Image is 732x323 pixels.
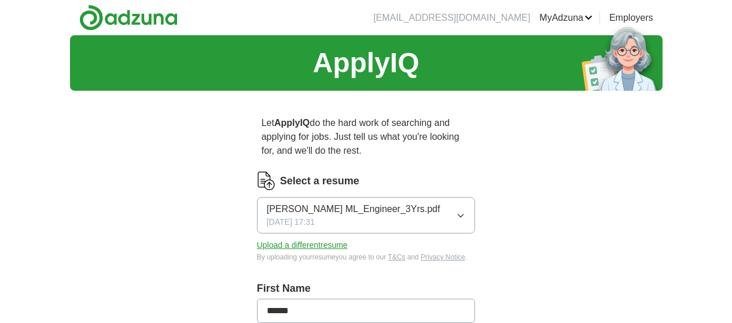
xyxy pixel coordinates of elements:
[312,42,419,84] h1: ApplyIQ
[267,216,315,228] span: [DATE] 17:31
[274,118,310,128] strong: ApplyIQ
[257,197,476,233] button: [PERSON_NAME] ML_Engineer_3Yrs.pdf[DATE] 17:31
[267,202,440,216] span: [PERSON_NAME] ML_Engineer_3Yrs.pdf
[421,253,465,261] a: Privacy Notice
[539,11,593,25] a: MyAdzuna
[257,172,275,190] img: CV Icon
[257,239,348,251] button: Upload a differentresume
[257,281,476,296] label: First Name
[79,5,178,31] img: Adzuna logo
[257,112,476,162] p: Let do the hard work of searching and applying for jobs. Just tell us what you're looking for, an...
[388,253,405,261] a: T&Cs
[280,173,359,189] label: Select a resume
[373,11,530,25] li: [EMAIL_ADDRESS][DOMAIN_NAME]
[257,252,476,262] div: By uploading your resume you agree to our and .
[609,11,653,25] a: Employers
